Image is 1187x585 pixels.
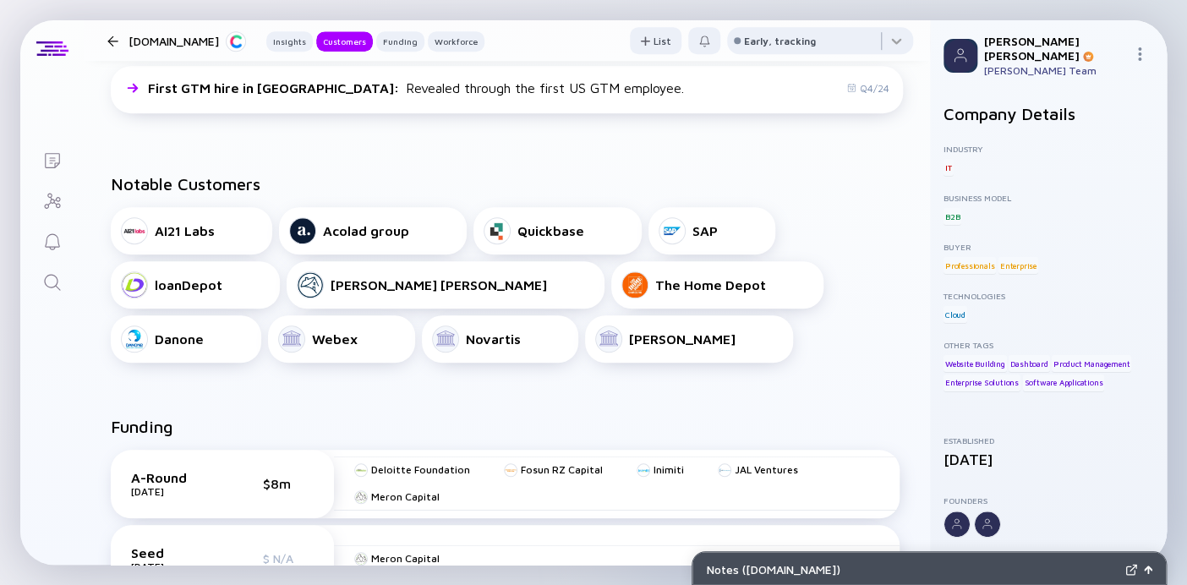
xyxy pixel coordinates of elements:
a: JAL Ventures [718,463,798,476]
div: A-Round [131,470,216,485]
div: Founders [944,495,1153,506]
a: Deloitte Foundation [354,463,470,476]
a: Meron Capital [354,490,440,503]
button: Customers [316,31,373,52]
div: Dashboard [1009,355,1049,372]
a: Search [20,260,84,301]
div: $8m [263,476,314,491]
div: $ N/A [263,551,314,566]
div: Enterprise Solutions [944,375,1020,391]
a: Inimiti [637,463,684,476]
img: Menu [1133,47,1146,61]
a: Meron Capital [354,552,440,565]
div: loanDepot [155,277,222,292]
div: [DATE] [944,451,1153,468]
div: Software Applications [1023,375,1105,391]
span: First GTM hire in [GEOGRAPHIC_DATA] : [148,80,402,96]
div: Notes ( [DOMAIN_NAME] ) [706,562,1119,577]
img: Profile Picture [944,39,977,73]
a: Investor Map [20,179,84,220]
div: Workforce [428,33,484,50]
h2: Company Details [944,104,1153,123]
div: Deloitte Foundation [371,463,470,476]
div: Seed [131,545,216,560]
div: [PERSON_NAME] Team [984,64,1126,77]
div: SAP [692,223,718,238]
button: Funding [376,31,424,52]
div: The Home Depot [655,277,766,292]
div: Technologies [944,291,1153,301]
h2: Notable Customers [111,174,903,194]
div: Established [944,435,1153,446]
div: IT [944,159,954,176]
div: Inimiti [654,463,684,476]
img: Open Notes [1144,566,1152,574]
div: AI21 Labs [155,223,215,238]
div: Danone [155,331,204,347]
a: Quickbase [473,207,642,254]
a: Reminders [20,220,84,260]
div: [DATE] [131,485,216,498]
div: Early, tracking [744,35,816,47]
div: Quickbase [517,223,584,238]
div: Funding [376,33,424,50]
div: Revealed through the first US GTM employee. [148,80,684,96]
div: [PERSON_NAME] [629,331,736,347]
div: Product Management [1052,355,1131,372]
div: Website Building [944,355,1007,372]
button: Workforce [428,31,484,52]
div: Webex [312,331,358,347]
div: Professionals [944,257,996,274]
h2: Funding [111,417,173,436]
img: Expand Notes [1125,564,1137,576]
a: AI21 Labs [111,207,272,254]
div: JAL Ventures [735,463,798,476]
div: Meron Capital [371,490,440,503]
a: Fosun RZ Capital [504,463,603,476]
div: Meron Capital [371,552,440,565]
div: Customers [316,33,373,50]
div: Enterprise [998,257,1038,274]
a: Acolad group [279,207,467,254]
div: Industry [944,144,1153,154]
div: Acolad group [323,223,409,238]
div: [DATE] [131,560,216,573]
div: Cloud [944,306,967,323]
div: Buyer [944,242,1153,252]
div: List [630,28,681,54]
div: B2B [944,208,961,225]
div: [DOMAIN_NAME] [129,30,246,52]
div: Fosun RZ Capital [521,463,603,476]
a: Lists [20,139,84,179]
div: Q4/24 [846,82,889,95]
button: Insights [266,31,313,52]
div: Business Model [944,193,1153,203]
div: Novartis [466,331,521,347]
button: List [630,27,681,54]
div: Other Tags [944,340,1153,350]
div: Insights [266,33,313,50]
div: [PERSON_NAME] [PERSON_NAME] [331,277,547,292]
div: [PERSON_NAME] [PERSON_NAME] [984,34,1126,63]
